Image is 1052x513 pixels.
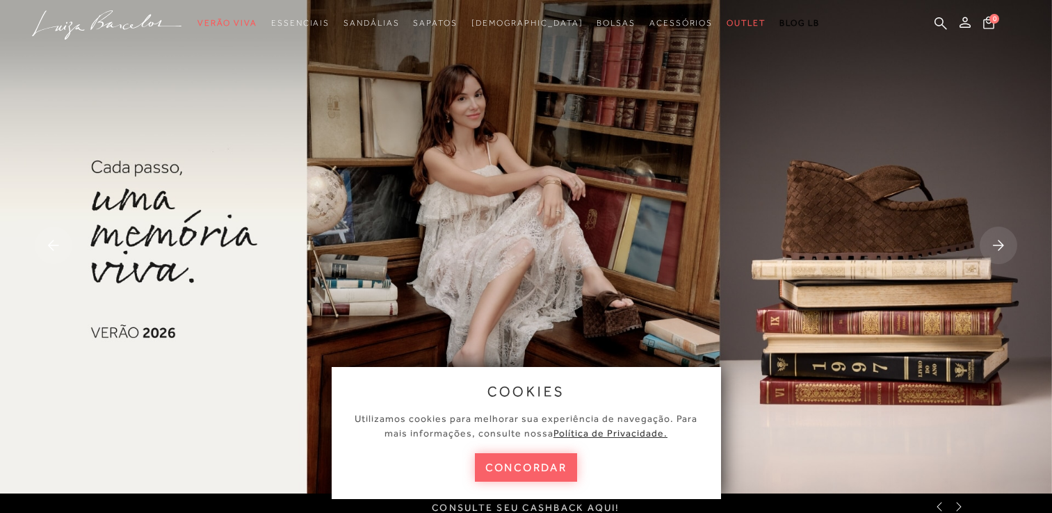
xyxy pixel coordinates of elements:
button: 0 [979,15,998,34]
span: Bolsas [597,18,636,28]
span: cookies [487,384,565,399]
span: Outlet [727,18,766,28]
a: Política de Privacidade. [553,427,667,439]
a: noSubCategoriesText [271,10,330,36]
span: Sapatos [413,18,457,28]
span: 0 [989,14,999,24]
span: Essenciais [271,18,330,28]
a: BLOG LB [779,10,820,36]
a: noSubCategoriesText [197,10,257,36]
span: Acessórios [649,18,713,28]
button: concordar [475,453,578,482]
a: noSubCategoriesText [597,10,636,36]
span: Utilizamos cookies para melhorar sua experiência de navegação. Para mais informações, consulte nossa [355,413,697,439]
span: [DEMOGRAPHIC_DATA] [471,18,583,28]
a: noSubCategoriesText [413,10,457,36]
a: noSubCategoriesText [727,10,766,36]
span: Sandálias [343,18,399,28]
span: BLOG LB [779,18,820,28]
span: Verão Viva [197,18,257,28]
a: noSubCategoriesText [471,10,583,36]
a: noSubCategoriesText [649,10,713,36]
a: noSubCategoriesText [343,10,399,36]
